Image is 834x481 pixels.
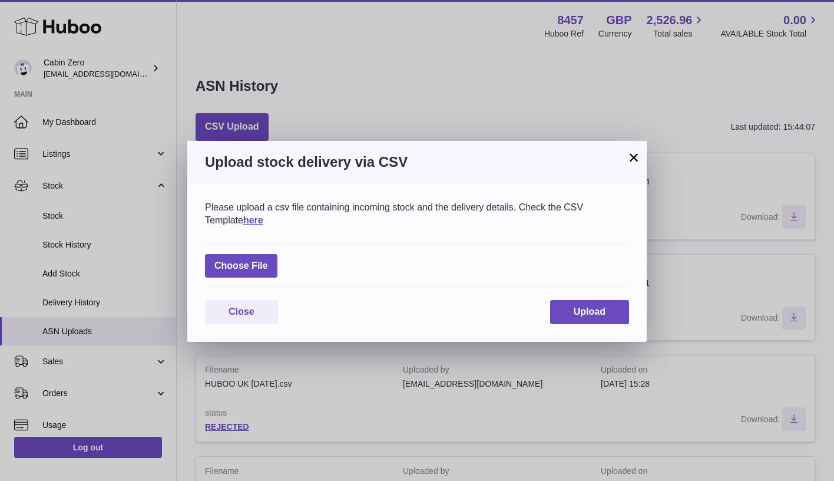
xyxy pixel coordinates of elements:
[205,153,629,172] h3: Upload stock delivery via CSV
[205,300,278,324] button: Close
[574,307,605,317] span: Upload
[243,215,263,225] a: here
[229,307,254,317] span: Close
[205,201,629,226] div: Please upload a csv file containing incoming stock and the delivery details. Check the CSV Template
[550,300,629,324] button: Upload
[627,150,641,164] button: ×
[205,254,277,278] span: Choose File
